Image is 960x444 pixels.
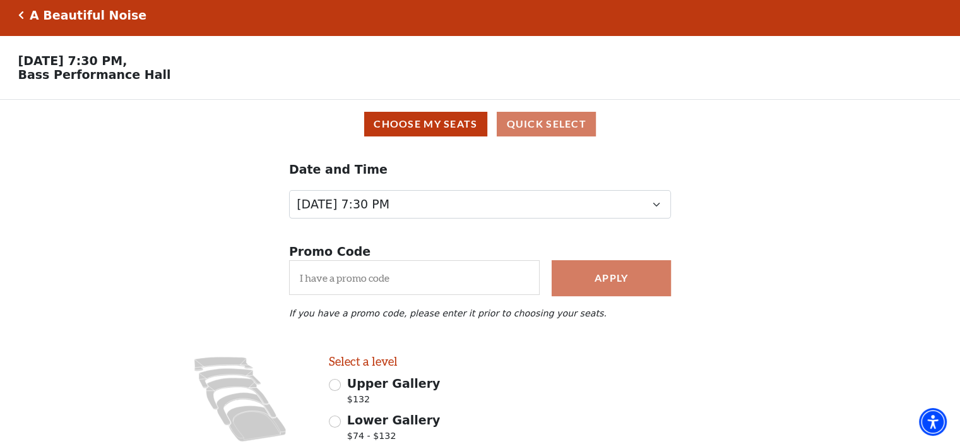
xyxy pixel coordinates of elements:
[289,308,671,318] p: If you have a promo code, please enter it prior to choosing your seats.
[18,11,24,20] a: Click here to go back to filters
[919,408,947,436] div: Accessibility Menu
[347,393,441,410] span: $132
[289,260,540,295] input: I have a promo code
[289,243,671,261] p: Promo Code
[289,160,671,179] p: Date and Time
[347,376,441,390] span: Upper Gallery
[329,354,551,369] h2: Select a level
[364,112,487,136] button: Choose My Seats
[30,8,146,23] h5: A Beautiful Noise
[347,413,441,427] span: Lower Gallery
